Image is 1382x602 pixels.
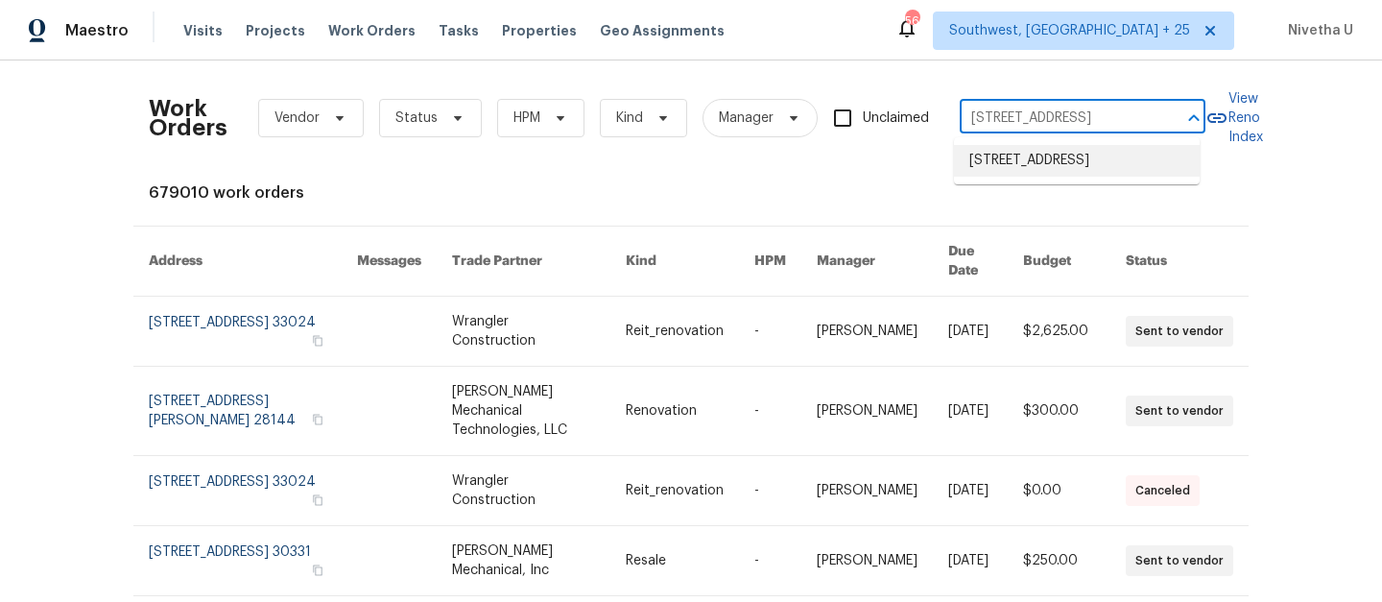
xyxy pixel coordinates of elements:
[600,21,725,40] span: Geo Assignments
[1008,227,1110,297] th: Budget
[1180,105,1207,132] button: Close
[309,562,326,579] button: Copy Address
[960,104,1152,133] input: Enter in an address
[328,21,416,40] span: Work Orders
[610,456,739,526] td: Reit_renovation
[739,526,801,596] td: -
[149,183,1233,203] div: 679010 work orders
[437,526,610,596] td: [PERSON_NAME] Mechanical, Inc
[801,526,933,596] td: [PERSON_NAME]
[342,227,437,297] th: Messages
[437,367,610,456] td: [PERSON_NAME] Mechanical Technologies, LLC
[439,24,479,37] span: Tasks
[610,297,739,367] td: Reit_renovation
[437,456,610,526] td: Wrangler Construction
[739,227,801,297] th: HPM
[309,332,326,349] button: Copy Address
[610,526,739,596] td: Resale
[905,12,918,31] div: 569
[949,21,1190,40] span: Southwest, [GEOGRAPHIC_DATA] + 25
[149,99,227,137] h2: Work Orders
[309,411,326,428] button: Copy Address
[1205,89,1263,147] a: View Reno Index
[863,108,929,129] span: Unclaimed
[437,227,610,297] th: Trade Partner
[183,21,223,40] span: Visits
[739,367,801,456] td: -
[610,367,739,456] td: Renovation
[954,145,1200,177] li: [STREET_ADDRESS]
[801,297,933,367] td: [PERSON_NAME]
[719,108,774,128] span: Manager
[616,108,643,128] span: Kind
[610,227,739,297] th: Kind
[801,456,933,526] td: [PERSON_NAME]
[739,456,801,526] td: -
[309,492,326,509] button: Copy Address
[801,227,933,297] th: Manager
[65,21,129,40] span: Maestro
[933,227,1008,297] th: Due Date
[1280,21,1353,40] span: Nivetha U
[739,297,801,367] td: -
[1110,227,1249,297] th: Status
[801,367,933,456] td: [PERSON_NAME]
[274,108,320,128] span: Vendor
[437,297,610,367] td: Wrangler Construction
[395,108,438,128] span: Status
[513,108,540,128] span: HPM
[502,21,577,40] span: Properties
[246,21,305,40] span: Projects
[133,227,342,297] th: Address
